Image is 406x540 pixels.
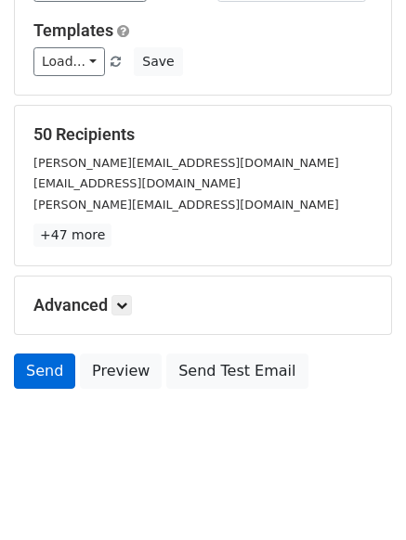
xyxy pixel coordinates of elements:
[33,198,339,212] small: [PERSON_NAME][EMAIL_ADDRESS][DOMAIN_NAME]
[313,451,406,540] iframe: Chat Widget
[14,354,75,389] a: Send
[33,124,373,145] h5: 50 Recipients
[33,20,113,40] a: Templates
[33,224,111,247] a: +47 more
[80,354,162,389] a: Preview
[33,295,373,315] h5: Advanced
[33,47,105,76] a: Load...
[33,156,339,170] small: [PERSON_NAME][EMAIL_ADDRESS][DOMAIN_NAME]
[134,47,182,76] button: Save
[33,176,241,190] small: [EMAIL_ADDRESS][DOMAIN_NAME]
[166,354,308,389] a: Send Test Email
